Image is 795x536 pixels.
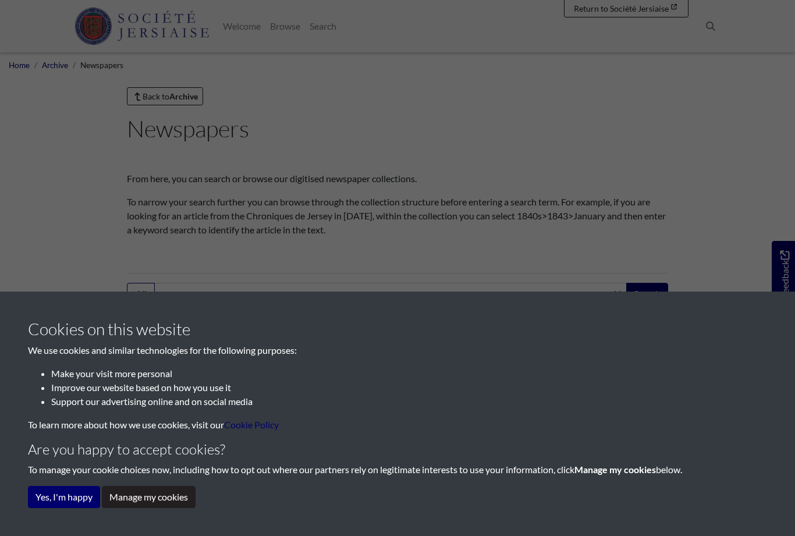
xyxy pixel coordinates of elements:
p: To learn more about how we use cookies, visit our [28,418,767,432]
h3: Cookies on this website [28,320,767,339]
li: Make your visit more personal [51,367,767,381]
h4: Are you happy to accept cookies? [28,441,767,458]
button: Manage my cookies [102,486,196,508]
p: To manage your cookie choices now, including how to opt out where our partners rely on legitimate... [28,463,767,477]
li: Support our advertising online and on social media [51,395,767,409]
a: learn more about cookies [224,419,279,430]
p: We use cookies and similar technologies for the following purposes: [28,343,767,357]
strong: Manage my cookies [574,464,656,475]
button: Yes, I'm happy [28,486,100,508]
li: Improve our website based on how you use it [51,381,767,395]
